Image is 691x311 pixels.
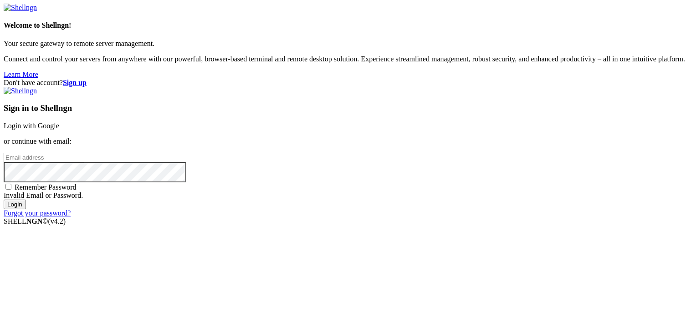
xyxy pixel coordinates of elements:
p: or continue with email: [4,137,687,145]
b: NGN [26,217,43,225]
img: Shellngn [4,4,37,12]
span: 4.2.0 [48,217,66,225]
input: Login [4,200,26,209]
span: Remember Password [15,183,77,191]
div: Invalid Email or Password. [4,191,687,200]
input: Remember Password [5,184,11,190]
span: SHELL © [4,217,66,225]
h3: Sign in to Shellngn [4,103,687,113]
a: Forgot your password? [4,209,71,217]
p: Connect and control your servers from anywhere with our powerful, browser-based terminal and remo... [4,55,687,63]
input: Email address [4,153,84,162]
a: Sign up [63,79,87,86]
div: Don't have account? [4,79,687,87]
p: Your secure gateway to remote server management. [4,40,687,48]
a: Learn More [4,70,38,78]
a: Login with Google [4,122,59,130]
h4: Welcome to Shellngn! [4,21,687,30]
img: Shellngn [4,87,37,95]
